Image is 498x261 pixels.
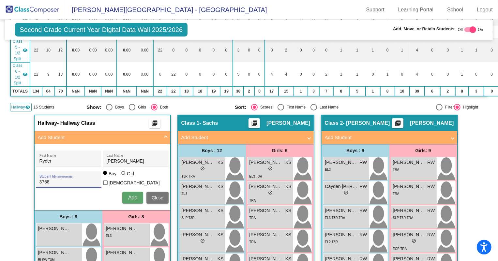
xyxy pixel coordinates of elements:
[182,207,214,214] span: [PERSON_NAME]
[39,180,98,185] input: Student Id
[30,86,42,96] td: 134
[38,249,71,256] span: [PERSON_NAME]
[393,192,400,196] span: TRA
[85,86,101,96] td: NaN
[440,86,456,96] td: 2
[258,104,272,110] div: Scores
[380,38,395,62] td: 0
[244,86,254,96] td: 2
[85,62,101,86] td: 0.00
[136,62,153,86] td: 0.00
[11,104,25,110] span: Hallway
[235,104,246,110] span: Sort:
[359,159,367,166] span: RW
[254,86,265,96] td: 0
[285,207,292,214] span: KS
[410,86,425,96] td: 39
[35,210,102,223] div: Boys : 8
[279,38,294,62] td: 2
[13,38,23,62] span: Class 5 - 1/2 Split
[249,159,282,166] span: [PERSON_NAME]
[427,159,435,166] span: RW
[127,170,134,177] div: Girl
[181,120,200,126] span: Class 1
[178,131,314,144] mat-expansion-panel-header: Add Student
[359,207,367,214] span: RW
[117,38,136,62] td: 0.00
[30,62,42,86] td: 22
[38,134,159,141] mat-panel-title: Add Student
[319,62,333,86] td: 2
[55,38,67,62] td: 12
[250,120,258,129] mat-icon: picture_as_pdf
[35,131,170,144] mat-expansion-panel-header: Add Student
[410,62,425,86] td: 4
[233,86,244,96] td: 38
[42,38,55,62] td: 10
[207,38,220,62] td: 0
[427,207,435,214] span: RW
[23,48,28,53] mat-icon: visibility
[67,38,85,62] td: 0.00
[393,159,426,166] span: [PERSON_NAME]
[113,104,124,110] div: Boys
[268,190,273,195] span: do_not_disturb_alt
[200,166,205,171] span: do_not_disturb_alt
[308,62,319,86] td: 0
[249,231,282,238] span: [PERSON_NAME]
[325,183,358,190] span: Cayden [PERSON_NAME]
[254,62,265,86] td: 0
[218,207,224,214] span: KS
[425,86,440,96] td: 6
[38,120,57,126] span: Hallway
[182,216,195,220] span: SLP T3R
[86,104,230,110] mat-radio-group: Select an option
[395,62,410,86] td: 0
[284,104,306,110] div: First Name
[117,62,136,86] td: 0.00
[333,86,349,96] td: 8
[180,62,193,86] td: 0
[128,195,137,200] span: Add
[207,62,220,86] td: 0
[57,120,95,126] span: - Hallway Class
[180,86,193,96] td: 18
[393,247,407,251] span: ECP TRA
[135,104,146,110] div: Girls
[207,86,220,96] td: 19
[325,216,345,220] span: EL3 T3R TRA
[101,38,117,62] td: 0.00
[393,207,426,214] span: [PERSON_NAME]
[268,166,273,171] span: do_not_disturb_alt
[366,62,380,86] td: 0
[106,234,112,238] span: EL3
[254,38,265,62] td: 0
[442,5,468,15] a: School
[149,118,160,128] button: Print Students Details
[279,86,294,96] td: 15
[85,38,101,62] td: 0.00
[393,231,426,238] span: [PERSON_NAME]
[167,86,180,96] td: 22
[249,216,256,220] span: TRA
[200,120,218,126] span: - Sachs
[325,207,358,214] span: [PERSON_NAME]
[181,134,303,141] mat-panel-title: Add Student
[279,62,294,86] td: 4
[322,131,457,144] mat-expansion-panel-header: Add Student
[294,38,308,62] td: 0
[325,159,358,166] span: [PERSON_NAME]
[218,231,224,238] span: KS
[122,192,143,204] button: Add
[393,216,414,220] span: SLP T3R TRA
[366,38,380,62] td: 1
[193,86,207,96] td: 18
[167,38,180,62] td: 0
[440,62,456,86] td: 0
[319,86,333,96] td: 7
[67,62,85,86] td: 0.00
[455,86,468,96] td: 8
[469,86,484,96] td: 3
[101,86,117,96] td: NaN
[380,86,395,96] td: 8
